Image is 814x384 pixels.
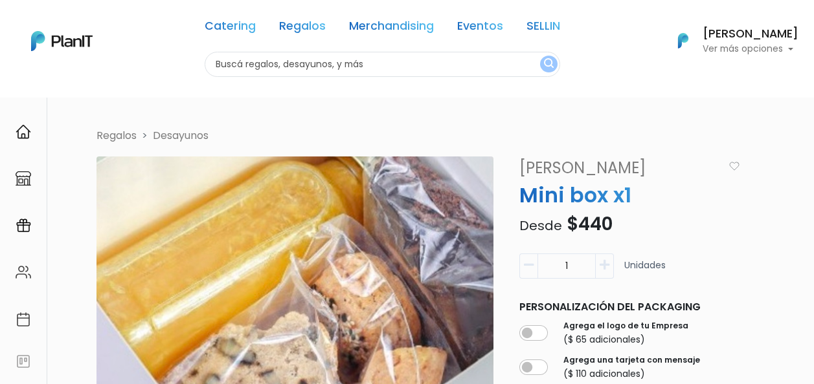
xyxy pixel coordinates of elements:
[512,180,747,211] p: Mini box x1
[205,52,560,77] input: Buscá regalos, desayunos, y más
[703,28,798,40] h6: [PERSON_NAME]
[703,45,798,54] p: Ver más opciones
[96,128,137,144] li: Regalos
[205,21,256,36] a: Catering
[519,299,740,315] p: Personalización del packaging
[661,24,798,58] button: PlanIt Logo [PERSON_NAME] Ver más opciones
[563,320,688,332] label: Agrega el logo de tu Empresa
[16,354,31,369] img: feedback-78b5a0c8f98aac82b08bfc38622c3050aee476f2c9584af64705fc4e61158814.svg
[16,171,31,186] img: marketplace-4ceaa7011d94191e9ded77b95e3339b90024bf715f7c57f8cf31f2d8c509eaba.svg
[669,27,697,55] img: PlanIt Logo
[624,259,666,284] p: Unidades
[729,162,740,171] img: heart_icon
[16,124,31,140] img: home-e721727adea9d79c4d83392d1f703f7f8bce08238fde08b1acbfd93340b81755.svg
[16,312,31,327] img: calendar-87d922413cdce8b2cf7b7f5f62616a5cf9e4887200fb71536465627b3292af00.svg
[563,333,688,347] p: ($ 65 adicionales)
[153,128,209,143] a: Desayunos
[519,217,562,235] span: Desde
[563,367,700,381] p: ($ 110 adicionales)
[563,354,700,366] label: Agrega una tarjeta con mensaje
[457,21,503,36] a: Eventos
[16,264,31,280] img: people-662611757002400ad9ed0e3c099ab2801c6687ba6c219adb57efc949bc21e19d.svg
[512,156,728,180] a: [PERSON_NAME]
[279,21,326,36] a: Regalos
[544,58,554,70] img: search_button-432b6d5273f82d61273b3651a40e1bd1b912527efae98b1b7a1b2c0702e16a8d.svg
[89,128,796,146] nav: breadcrumb
[31,31,93,51] img: PlanIt Logo
[567,211,613,237] span: $440
[349,21,434,36] a: Merchandising
[526,21,560,36] a: SELLIN
[16,218,31,233] img: campaigns-02234683943229c281be62815700db0a1741e53638e28bf9629b52c665b00959.svg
